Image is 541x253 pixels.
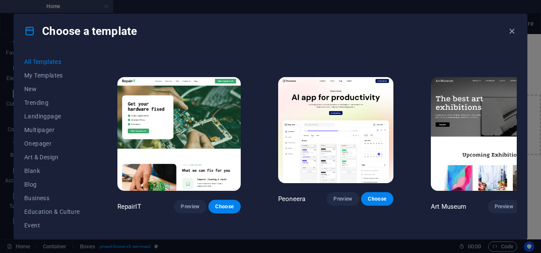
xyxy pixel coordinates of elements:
button: Blog [24,178,80,191]
button: Choose [361,192,393,206]
button: Event [24,218,80,232]
button: Blank [24,164,80,178]
button: Art & Design [24,150,80,164]
button: Preview [174,200,206,213]
span: Art & Design [24,154,80,161]
button: Landingpage [24,109,80,123]
button: Multipager [24,123,80,137]
span: New [24,86,80,92]
span: Preview [181,203,199,210]
button: Trending [24,96,80,109]
span: My Templates [24,72,80,79]
img: RepairIT [117,77,241,191]
button: Preview [327,192,359,206]
p: Peoneera [278,195,305,203]
button: My Templates [24,69,80,82]
span: Onepager [24,140,80,147]
span: Business [24,195,80,201]
span: Event [24,222,80,229]
button: Preview [488,200,520,213]
span: Trending [24,99,80,106]
span: Paste clipboard [253,98,300,109]
span: Blog [24,181,80,188]
button: Onepager [24,137,80,150]
span: Preview [333,195,352,202]
span: Blank [24,167,80,174]
button: Business [24,191,80,205]
button: All Templates [24,55,80,69]
span: Add elements [208,98,250,109]
span: Preview [495,203,513,210]
span: Landingpage [24,113,80,120]
p: RepairIT [117,202,141,211]
span: Choose [368,195,387,202]
p: Art Museum [431,202,466,211]
span: Education & Culture [24,208,80,215]
button: Education & Culture [24,205,80,218]
img: Peoneera [278,77,393,184]
button: Choose [208,200,241,213]
span: Multipager [24,126,80,133]
button: New [24,82,80,96]
h4: Choose a template [24,24,137,38]
span: Choose [215,203,234,210]
span: All Templates [24,58,80,65]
